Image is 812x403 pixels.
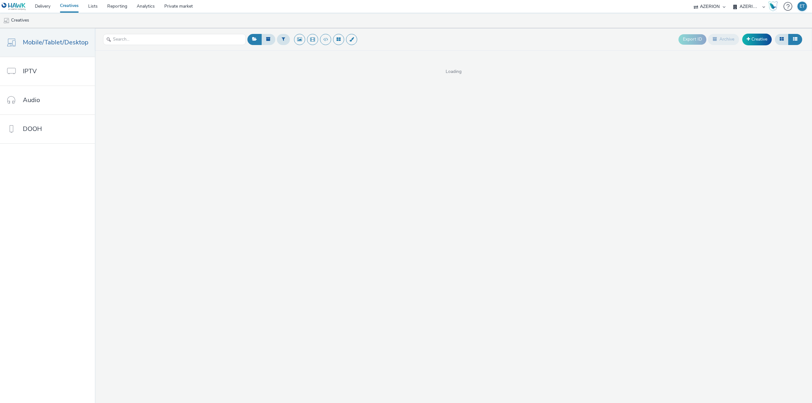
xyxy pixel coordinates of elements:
div: ET [800,2,805,11]
span: IPTV [23,67,37,76]
button: Archive [708,34,739,45]
span: DOOH [23,124,42,133]
button: Export ID [678,34,706,44]
span: Audio [23,95,40,105]
button: Grid [775,34,789,45]
img: undefined Logo [2,3,26,10]
span: Loading [95,68,812,75]
a: Hawk Academy [768,1,780,11]
img: Hawk Academy [768,1,778,11]
input: Search... [103,34,246,45]
a: Creative [742,34,772,45]
img: mobile [3,17,10,24]
button: Table [788,34,802,45]
span: Mobile/Tablet/Desktop [23,38,88,47]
